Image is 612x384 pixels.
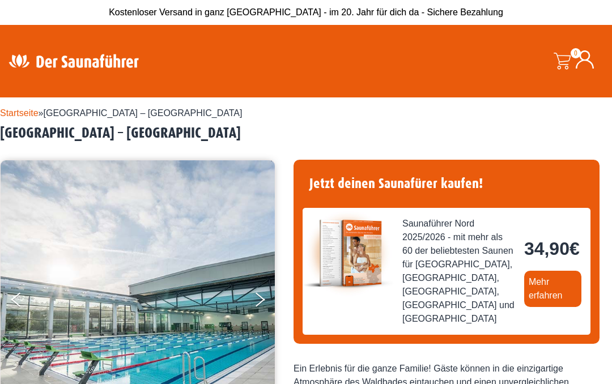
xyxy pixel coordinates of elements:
bdi: 34,90 [524,238,580,259]
span: Kostenloser Versand in ganz [GEOGRAPHIC_DATA] - im 20. Jahr für dich da - Sichere Bezahlung [109,7,503,17]
h4: Jetzt deinen Saunafürer kaufen! [303,169,590,199]
button: Previous [11,288,40,316]
span: Saunaführer Nord 2025/2026 - mit mehr als 60 der beliebtesten Saunen für [GEOGRAPHIC_DATA], [GEOG... [402,217,515,326]
span: [GEOGRAPHIC_DATA] – [GEOGRAPHIC_DATA] [44,108,243,118]
button: Next [253,288,282,316]
a: Mehr erfahren [524,271,581,307]
img: der-saunafuehrer-2025-nord.jpg [303,208,393,298]
span: € [569,238,580,259]
span: 0 [571,48,581,58]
